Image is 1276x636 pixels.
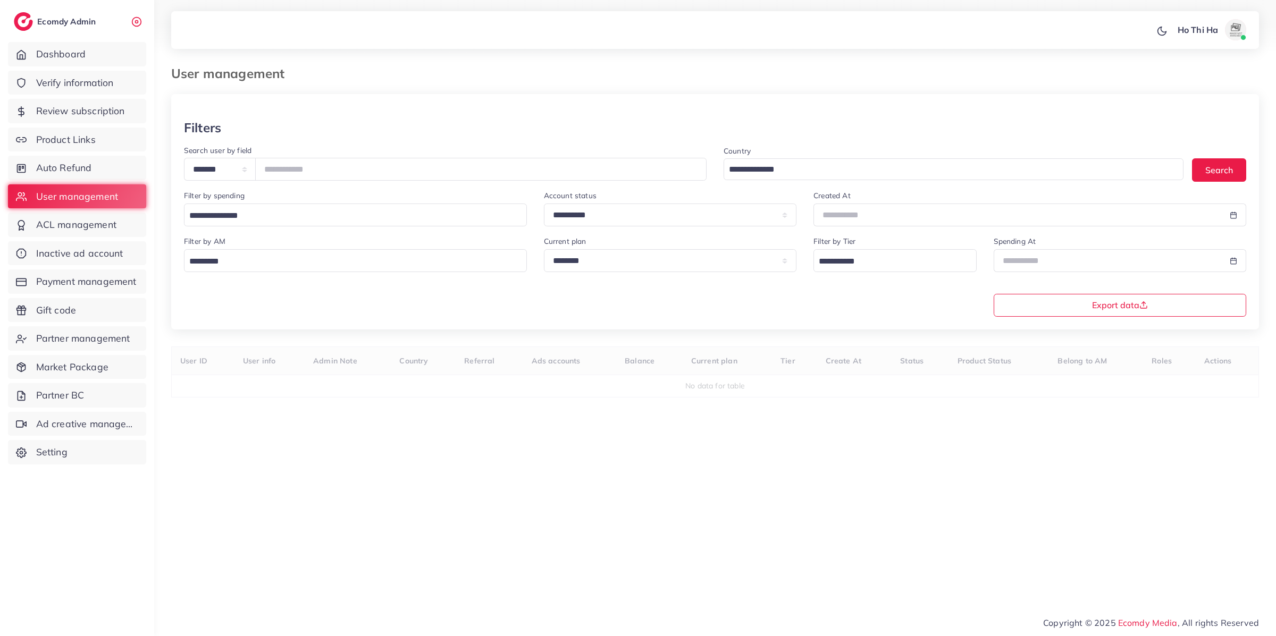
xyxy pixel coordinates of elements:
[171,66,293,81] h3: User management
[186,253,513,270] input: Search for option
[813,249,976,272] div: Search for option
[1192,158,1246,181] button: Search
[184,120,221,135] h3: Filters
[36,218,116,232] span: ACL management
[8,71,146,95] a: Verify information
[8,99,146,123] a: Review subscription
[994,294,1247,317] button: Export data
[1172,19,1250,40] a: Ho Thi Haavatar
[725,162,1170,178] input: Search for option
[14,12,33,31] img: logo
[1225,19,1246,40] img: avatar
[1092,301,1148,309] span: Export data
[544,236,586,247] label: Current plan
[184,203,527,226] div: Search for option
[184,145,251,156] label: Search user by field
[184,190,245,201] label: Filter by spending
[8,355,146,379] a: Market Package
[36,133,96,147] span: Product Links
[8,42,146,66] a: Dashboard
[36,47,86,61] span: Dashboard
[544,190,597,201] label: Account status
[36,247,123,260] span: Inactive ad account
[815,253,962,270] input: Search for option
[36,190,118,203] span: User management
[8,383,146,408] a: Partner BC
[37,16,98,27] h2: Ecomdy Admin
[36,76,114,90] span: Verify information
[36,388,85,402] span: Partner BC
[8,213,146,237] a: ACL management
[36,332,130,345] span: Partner management
[724,146,751,156] label: Country
[813,190,851,201] label: Created At
[8,440,146,464] a: Setting
[1118,617,1178,628] a: Ecomdy Media
[8,412,146,436] a: Ad creative management
[36,303,76,317] span: Gift code
[8,298,146,323] a: Gift code
[1043,616,1259,629] span: Copyright © 2025
[1178,23,1218,36] p: Ho Thi Ha
[36,104,125,118] span: Review subscription
[8,184,146,209] a: User management
[36,360,108,374] span: Market Package
[8,156,146,180] a: Auto Refund
[8,241,146,266] a: Inactive ad account
[36,161,92,175] span: Auto Refund
[14,12,98,31] a: logoEcomdy Admin
[8,128,146,152] a: Product Links
[724,158,1183,180] div: Search for option
[813,236,855,247] label: Filter by Tier
[36,417,138,431] span: Ad creative management
[8,269,146,294] a: Payment management
[36,445,68,459] span: Setting
[186,208,513,224] input: Search for option
[184,249,527,272] div: Search for option
[36,275,137,289] span: Payment management
[8,326,146,351] a: Partner management
[994,236,1036,247] label: Spending At
[1178,616,1259,629] span: , All rights Reserved
[184,236,225,247] label: Filter by AM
